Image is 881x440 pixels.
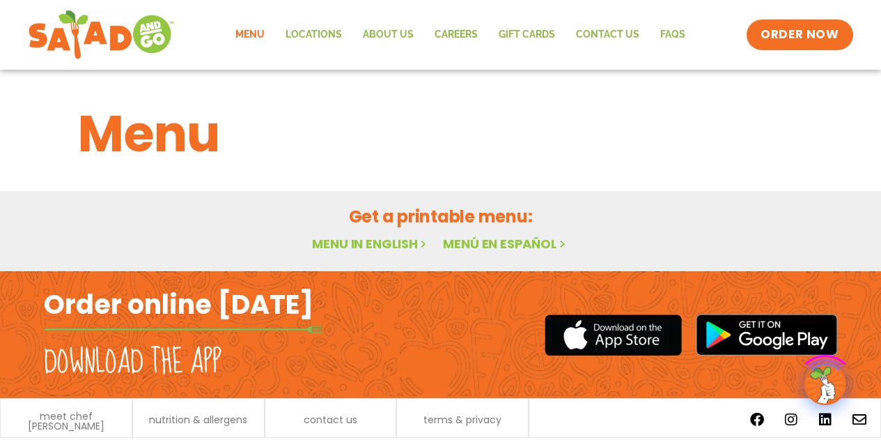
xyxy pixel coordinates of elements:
nav: Menu [225,19,696,51]
a: FAQs [650,19,696,51]
a: Menú en español [443,235,568,252]
a: contact us [304,415,357,425]
a: nutrition & allergens [149,415,247,425]
a: ORDER NOW [747,20,852,50]
a: About Us [352,19,424,51]
h2: Get a printable menu: [78,204,804,229]
a: Menu [225,19,275,51]
h2: Order online [DATE] [44,287,313,321]
img: new-SAG-logo-768×292 [28,7,175,63]
a: Careers [424,19,488,51]
h2: Download the app [44,343,221,382]
img: fork [44,326,322,333]
span: ORDER NOW [761,26,839,43]
img: google_play [696,314,838,356]
a: Contact Us [566,19,650,51]
a: meet chef [PERSON_NAME] [8,411,125,431]
a: Locations [275,19,352,51]
a: Menu in English [312,235,429,252]
a: terms & privacy [423,415,501,425]
img: appstore [545,312,682,358]
a: GIFT CARDS [488,19,566,51]
h1: Menu [78,96,804,172]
